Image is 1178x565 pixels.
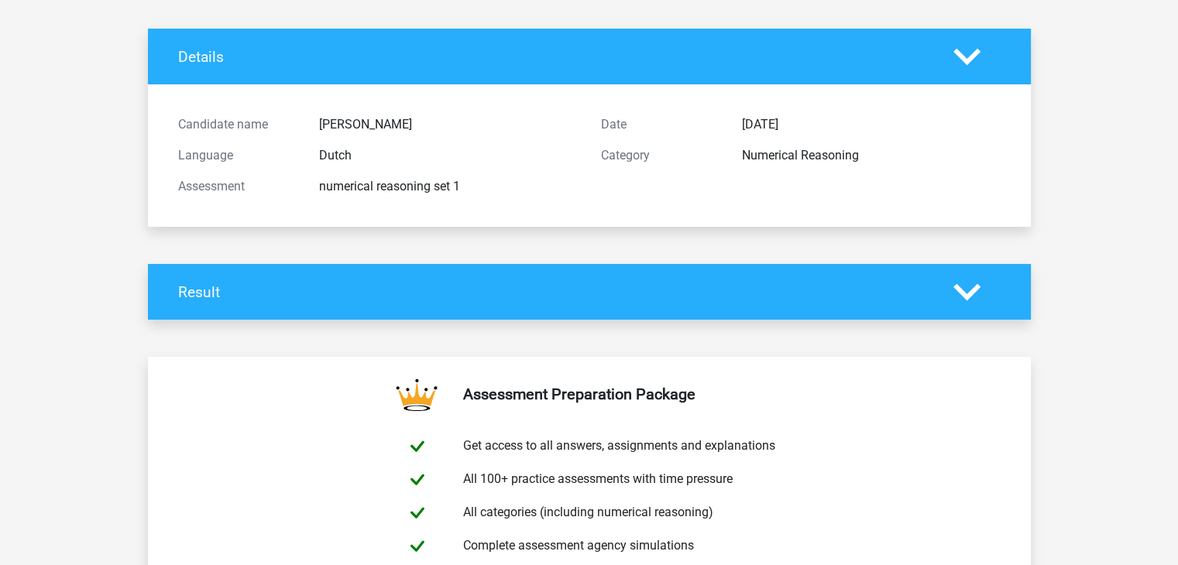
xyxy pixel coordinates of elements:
[742,117,778,132] font: [DATE]
[319,179,460,193] font: numerical reasoning set 1
[178,283,220,301] font: Result
[178,148,233,163] font: Language
[178,48,224,66] font: Details
[319,148,352,163] font: Dutch
[178,179,245,193] font: Assessment
[742,148,859,163] font: Numerical Reasoning
[178,117,268,132] font: Candidate name
[601,148,650,163] font: Category
[319,117,412,132] font: [PERSON_NAME]
[601,117,627,132] font: Date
